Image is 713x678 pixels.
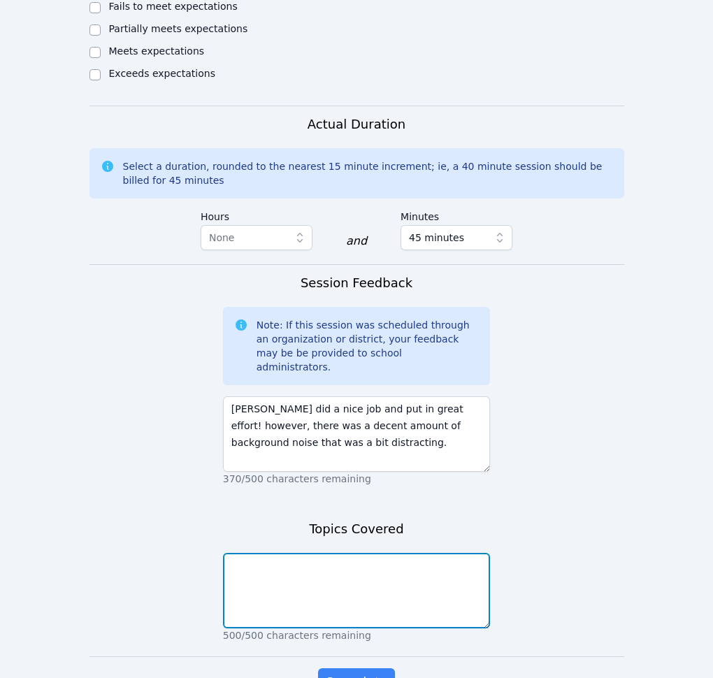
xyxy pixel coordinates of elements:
p: 370/500 characters remaining [223,472,491,486]
label: Fails to meet expectations [109,1,238,12]
button: 45 minutes [401,225,512,250]
label: Meets expectations [109,45,205,57]
h3: Topics Covered [309,519,403,539]
h3: Actual Duration [308,115,405,134]
p: 500/500 characters remaining [223,628,491,642]
div: and [346,233,367,250]
label: Partially meets expectations [109,23,248,34]
label: Hours [201,204,312,225]
label: Minutes [401,204,512,225]
span: 45 minutes [409,229,464,246]
h3: Session Feedback [301,273,412,293]
button: None [201,225,312,250]
textarea: [PERSON_NAME] did a nice job and put in great effort! however, there was a decent amount of backg... [223,396,491,472]
div: Select a duration, rounded to the nearest 15 minute increment; ie, a 40 minute session should be ... [123,159,613,187]
span: None [209,232,235,243]
label: Exceeds expectations [109,68,215,79]
div: Note: If this session was scheduled through an organization or district, your feedback may be be ... [257,318,480,374]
